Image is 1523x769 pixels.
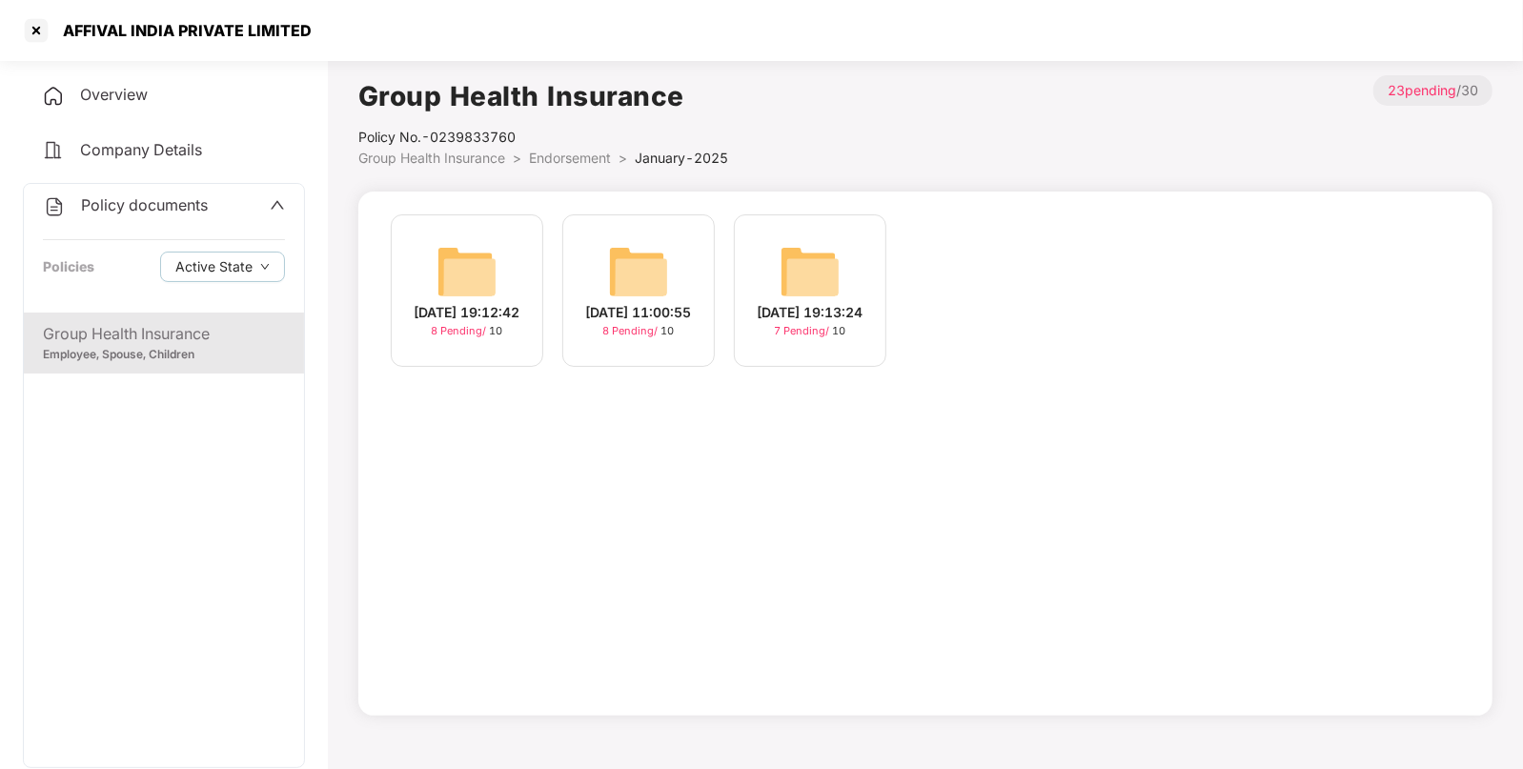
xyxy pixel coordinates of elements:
span: Company Details [80,140,202,159]
div: [DATE] 19:13:24 [758,302,863,323]
h1: Group Health Insurance [358,75,728,117]
span: > [619,150,627,166]
img: svg+xml;base64,PHN2ZyB4bWxucz0iaHR0cDovL3d3dy53My5vcmcvMjAwMC9zdmciIHdpZHRoPSI2NCIgaGVpZ2h0PSI2NC... [608,241,669,302]
div: Group Health Insurance [43,322,285,346]
img: svg+xml;base64,PHN2ZyB4bWxucz0iaHR0cDovL3d3dy53My5vcmcvMjAwMC9zdmciIHdpZHRoPSIyNCIgaGVpZ2h0PSIyNC... [43,195,66,218]
span: down [260,262,270,273]
span: Endorsement [529,150,611,166]
div: 10 [603,323,675,339]
div: 10 [432,323,503,339]
span: > [513,150,521,166]
div: Policy No.- 0239833760 [358,127,728,148]
span: Policy documents [81,195,208,214]
img: svg+xml;base64,PHN2ZyB4bWxucz0iaHR0cDovL3d3dy53My5vcmcvMjAwMC9zdmciIHdpZHRoPSIyNCIgaGVpZ2h0PSIyNC... [42,139,65,162]
img: svg+xml;base64,PHN2ZyB4bWxucz0iaHR0cDovL3d3dy53My5vcmcvMjAwMC9zdmciIHdpZHRoPSI2NCIgaGVpZ2h0PSI2NC... [437,241,498,302]
span: Group Health Insurance [358,150,505,166]
div: [DATE] 11:00:55 [586,302,692,323]
p: / 30 [1373,75,1493,106]
div: 10 [775,323,846,339]
span: up [270,197,285,212]
span: 8 Pending / [603,324,661,337]
span: Active State [175,256,253,277]
span: 23 pending [1388,82,1456,98]
div: AFFIVAL INDIA PRIVATE LIMITED [51,21,312,40]
div: Employee, Spouse, Children [43,346,285,364]
span: 7 Pending / [775,324,833,337]
div: [DATE] 19:12:42 [415,302,520,323]
button: Active Statedown [160,252,285,282]
span: Overview [80,85,148,104]
span: 8 Pending / [432,324,490,337]
img: svg+xml;base64,PHN2ZyB4bWxucz0iaHR0cDovL3d3dy53My5vcmcvMjAwMC9zdmciIHdpZHRoPSI2NCIgaGVpZ2h0PSI2NC... [780,241,841,302]
div: Policies [43,256,94,277]
img: svg+xml;base64,PHN2ZyB4bWxucz0iaHR0cDovL3d3dy53My5vcmcvMjAwMC9zdmciIHdpZHRoPSIyNCIgaGVpZ2h0PSIyNC... [42,85,65,108]
span: January-2025 [635,150,728,166]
